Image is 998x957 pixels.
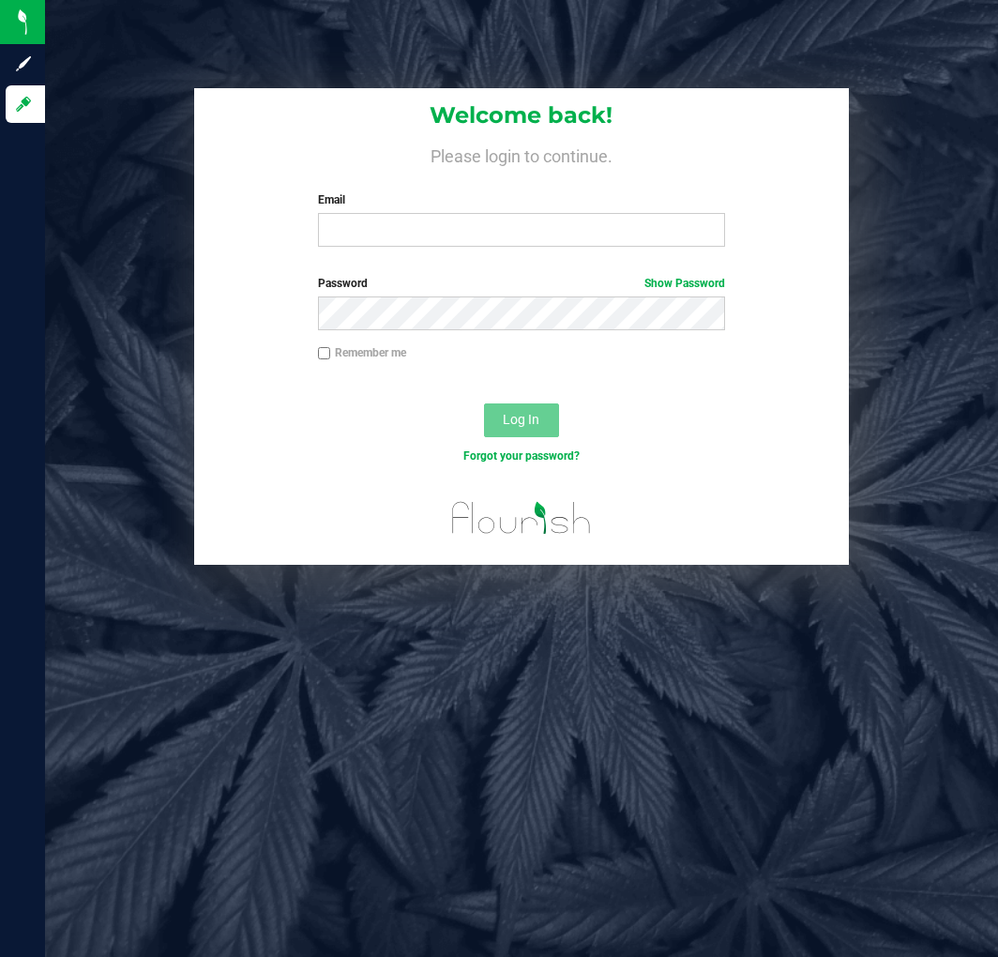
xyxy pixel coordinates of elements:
[318,277,368,290] span: Password
[194,103,848,128] h1: Welcome back!
[503,412,539,427] span: Log In
[463,449,580,463] a: Forgot your password?
[318,347,331,360] input: Remember me
[318,191,726,208] label: Email
[484,403,559,437] button: Log In
[14,95,33,114] inline-svg: Log in
[14,54,33,73] inline-svg: Sign up
[440,484,603,552] img: flourish_logo.svg
[318,344,406,361] label: Remember me
[644,277,725,290] a: Show Password
[194,143,848,165] h4: Please login to continue.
